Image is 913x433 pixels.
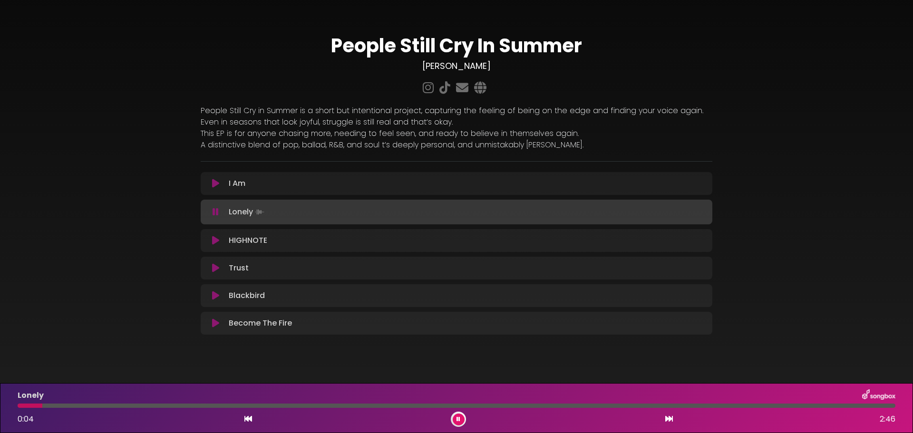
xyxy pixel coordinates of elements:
h1: People Still Cry In Summer [201,34,712,57]
p: I Am [229,178,245,189]
p: HIGHNOTE [229,235,267,246]
p: Lonely [229,205,266,219]
h3: [PERSON_NAME] [201,61,712,71]
p: Even in seasons that look joyful, struggle is still real and that’s okay. [201,116,712,128]
p: This EP is for anyone chasing more, needing to feel seen, and ready to believe in themselves again. [201,128,712,139]
p: Blackbird [229,290,265,301]
img: waveform4.gif [253,205,266,219]
p: A distinctive blend of pop, ballad, R&B, and soul t’s deeply personal, and unmistakably [PERSON_N... [201,139,712,151]
p: Become The Fire [229,318,292,329]
p: Trust [229,262,249,274]
p: People Still Cry in Summer is a short but intentional project, capturing the feeling of being on ... [201,105,712,116]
